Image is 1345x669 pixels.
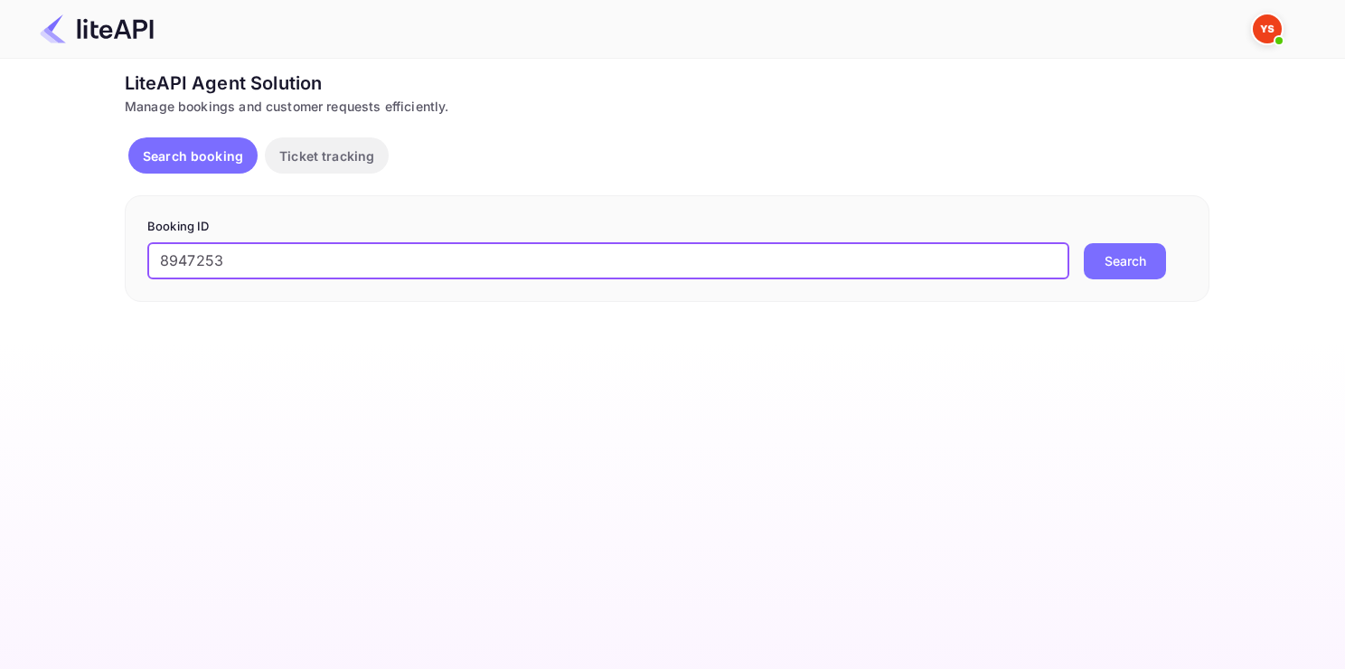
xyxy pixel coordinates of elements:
[40,14,154,43] img: LiteAPI Logo
[147,243,1069,279] input: Enter Booking ID (e.g., 63782194)
[125,97,1209,116] div: Manage bookings and customer requests efficiently.
[147,218,1187,236] p: Booking ID
[125,70,1209,97] div: LiteAPI Agent Solution
[1253,14,1282,43] img: Yandex Support
[1084,243,1166,279] button: Search
[279,146,374,165] p: Ticket tracking
[143,146,243,165] p: Search booking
